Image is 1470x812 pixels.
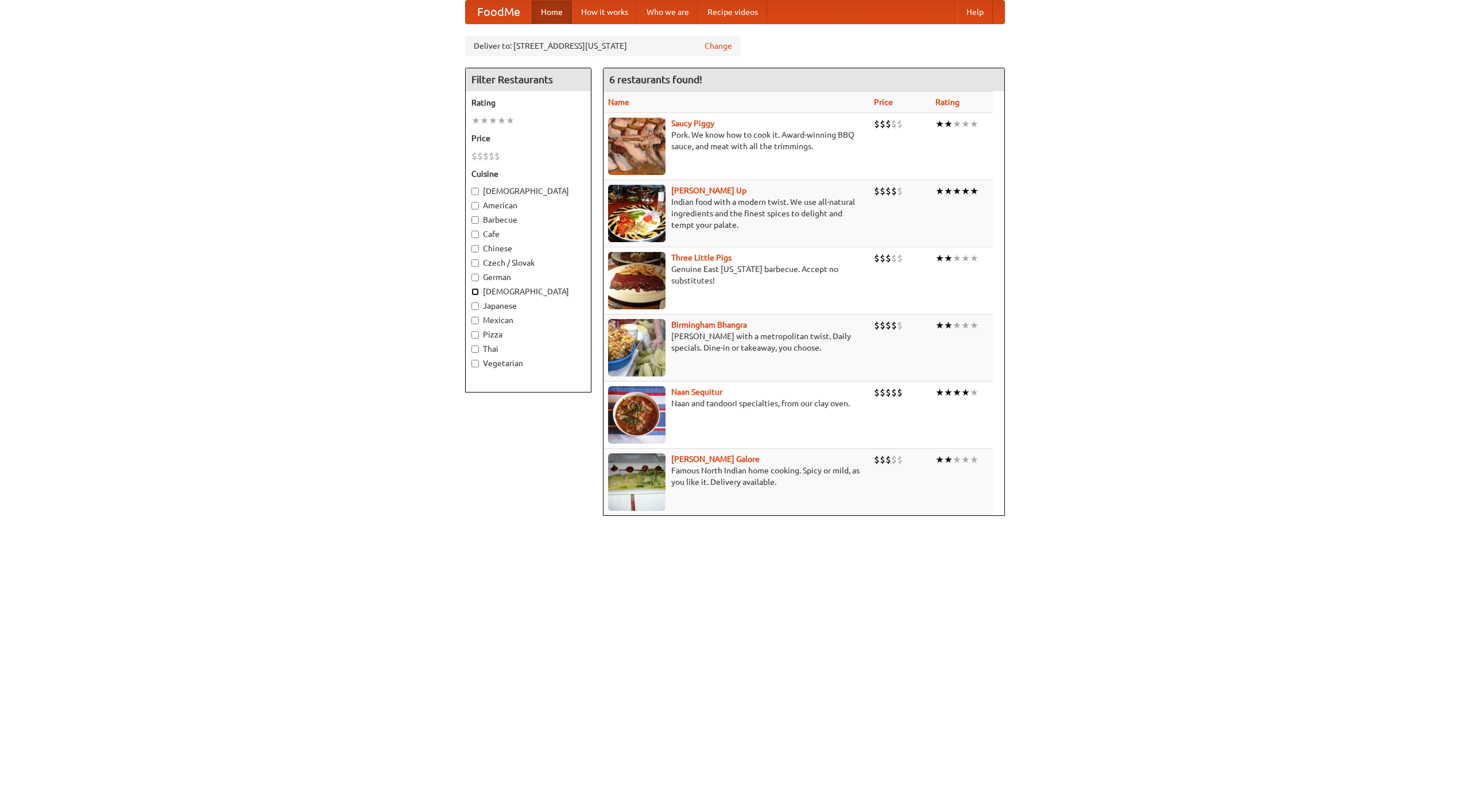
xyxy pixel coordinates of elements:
[874,98,893,107] a: Price
[471,302,479,310] input: Japanese
[477,150,483,162] li: $
[471,360,479,367] input: Vegetarian
[897,319,903,332] li: $
[471,343,585,355] label: Thai
[874,118,880,130] li: $
[957,1,993,24] a: Help
[572,1,637,24] a: How it works
[970,453,978,466] li: ★
[897,453,903,466] li: $
[608,252,666,309] img: littlepigs.jpg
[532,1,572,24] a: Home
[705,40,732,52] a: Change
[961,185,970,197] li: ★
[483,150,489,162] li: $
[874,453,880,466] li: $
[961,453,970,466] li: ★
[935,252,944,265] li: ★
[880,453,885,466] li: $
[471,257,585,269] label: Czech / Slovak
[961,386,970,399] li: ★
[471,288,479,296] input: [DEMOGRAPHIC_DATA]
[609,74,702,85] ng-pluralize: 6 restaurants found!
[471,97,585,108] h5: Rating
[608,319,666,376] img: bhangra.jpg
[944,118,953,130] li: ★
[953,252,961,265] li: ★
[494,150,500,162] li: $
[880,319,885,332] li: $
[466,1,532,24] a: FoodMe
[471,286,585,297] label: [DEMOGRAPHIC_DATA]
[880,118,885,130] li: $
[608,331,865,353] p: [PERSON_NAME] with a metropolitan twist. Daily specials. Dine-in or takeaway, you choose.
[961,252,970,265] li: ★
[698,1,767,24] a: Recipe videos
[944,185,953,197] li: ★
[961,319,970,332] li: ★
[471,185,585,197] label: [DEMOGRAPHIC_DATA]
[671,387,722,397] a: Naan Sequitur
[506,114,514,127] li: ★
[471,188,479,195] input: [DEMOGRAPHIC_DATA]
[970,386,978,399] li: ★
[944,453,953,466] li: ★
[465,36,741,56] div: Deliver to: [STREET_ADDRESS][US_STATE]
[970,319,978,332] li: ★
[970,185,978,197] li: ★
[891,319,897,332] li: $
[608,398,865,409] p: Naan and tandoori specialties, from our clay oven.
[480,114,489,127] li: ★
[671,119,714,128] a: Saucy Piggy
[471,300,585,312] label: Japanese
[953,185,961,197] li: ★
[953,319,961,332] li: ★
[471,114,480,127] li: ★
[874,185,880,197] li: $
[471,329,585,340] label: Pizza
[471,202,479,209] input: American
[880,386,885,399] li: $
[466,68,591,91] h4: Filter Restaurants
[471,133,585,144] h5: Price
[885,453,891,466] li: $
[471,274,479,281] input: German
[897,386,903,399] li: $
[471,168,585,180] h5: Cuisine
[880,185,885,197] li: $
[471,243,585,254] label: Chinese
[935,386,944,399] li: ★
[885,386,891,399] li: $
[944,319,953,332] li: ★
[891,453,897,466] li: $
[897,252,903,265] li: $
[471,358,585,369] label: Vegetarian
[891,185,897,197] li: $
[471,200,585,211] label: American
[970,252,978,265] li: ★
[671,320,747,329] a: Birmingham Bhangra
[885,319,891,332] li: $
[891,118,897,130] li: $
[671,253,732,262] a: Three Little Pigs
[471,317,479,324] input: Mexican
[608,185,666,242] img: curryup.jpg
[874,252,880,265] li: $
[944,252,953,265] li: ★
[471,216,479,224] input: Barbecue
[608,196,865,231] p: Indian food with a modern twist. We use all-natural ingredients and the finest spices to delight ...
[471,271,585,283] label: German
[970,118,978,130] li: ★
[891,386,897,399] li: $
[489,114,497,127] li: ★
[935,185,944,197] li: ★
[608,118,666,175] img: saucy.jpg
[608,129,865,152] p: Pork. We know how to cook it. Award-winning BBQ sauce, and meat with all the trimmings.
[671,454,760,464] a: [PERSON_NAME] Galore
[471,214,585,226] label: Barbecue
